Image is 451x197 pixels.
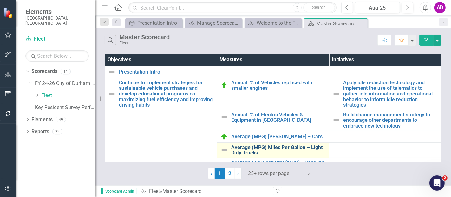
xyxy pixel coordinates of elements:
div: 11 [61,69,71,74]
div: 22 [52,129,62,134]
a: Key Resident Survey Performance Scorecard [35,104,95,111]
div: Master Scorecard [162,188,202,194]
img: Not Defined [220,146,228,154]
small: [GEOGRAPHIC_DATA], [GEOGRAPHIC_DATA] [25,16,89,26]
input: Search ClearPoint... [128,2,337,13]
span: Search [312,5,326,10]
a: Continue to implement strategies for sustainable vehicle purchases and develop educational progra... [119,80,214,108]
div: Manage Scorecards [197,19,240,27]
a: Presentation Intro [127,19,181,27]
a: Annual: % of Vehicles replaced with smaller engines [231,80,326,91]
img: ClearPoint Strategy [3,7,15,18]
td: Double-Click to Edit Right Click for Context Menu [329,110,441,131]
button: Search [303,3,335,12]
td: Double-Click to Edit Right Click for Context Menu [217,158,329,173]
a: Annual: % of Electric Vehicles & Equipment in [GEOGRAPHIC_DATA] [231,112,326,123]
button: Aug-25 [355,2,400,13]
div: Aug-25 [357,4,398,12]
a: Scorecards [31,68,57,75]
td: Double-Click to Edit Right Click for Context Menu [217,131,329,142]
a: Fleet [41,92,95,99]
a: FY 24-26 City of Durham Strategic Plan [35,80,95,87]
a: Elements [31,116,53,123]
img: Not Defined [220,114,228,121]
div: Fleet [119,41,170,45]
span: 2 [442,175,448,181]
div: Welcome to the FY [DATE]-[DATE] Strategic Plan Landing Page! [257,19,300,27]
a: Average Fuel Economy (MPG) - Gasoline for all Fleet vehicles [231,160,326,171]
a: Average (MPG) [PERSON_NAME] – Cars [231,134,326,140]
a: Reports [31,128,49,135]
div: Master Scorecard [316,20,366,28]
a: Welcome to the FY [DATE]-[DATE] Strategic Plan Landing Page! [246,19,300,27]
span: ‹ [211,170,212,176]
img: Not Defined [332,116,340,124]
img: Not Defined [108,68,116,76]
img: Not Defined [332,90,340,98]
a: Average (MPG) Miles Per Gallon – Light Duty Trucks [231,145,326,156]
img: Not Defined [108,90,116,98]
a: Apply idle reduction technology and implement the use of telematics to gather idle information an... [343,80,438,108]
span: 1 [215,168,225,179]
div: » [140,188,268,195]
img: Not Defined [220,161,228,169]
img: On Target [220,82,228,89]
img: On Target [220,133,228,141]
td: Double-Click to Edit Right Click for Context Menu [105,66,217,78]
div: 49 [56,117,66,122]
a: 2 [225,168,235,179]
a: Manage Scorecards [186,19,240,27]
a: Fleet [25,36,89,43]
td: Double-Click to Edit Right Click for Context Menu [217,142,329,158]
span: Elements [25,8,89,16]
div: Presentation Intro [137,19,181,27]
span: › [238,170,239,176]
button: AD [434,2,446,13]
td: Double-Click to Edit Right Click for Context Menu [329,78,441,110]
a: Build change management strategy to encourage other departments to embrace new technology [343,112,438,129]
a: Fleet [149,188,160,194]
td: Double-Click to Edit Right Click for Context Menu [217,110,329,131]
a: Presentation Intro [119,69,214,75]
span: Scorecard Admin [101,188,137,194]
td: Double-Click to Edit Right Click for Context Menu [217,78,329,110]
div: Master Scorecard [119,34,170,41]
iframe: Intercom live chat [429,175,445,191]
input: Search Below... [25,50,89,62]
